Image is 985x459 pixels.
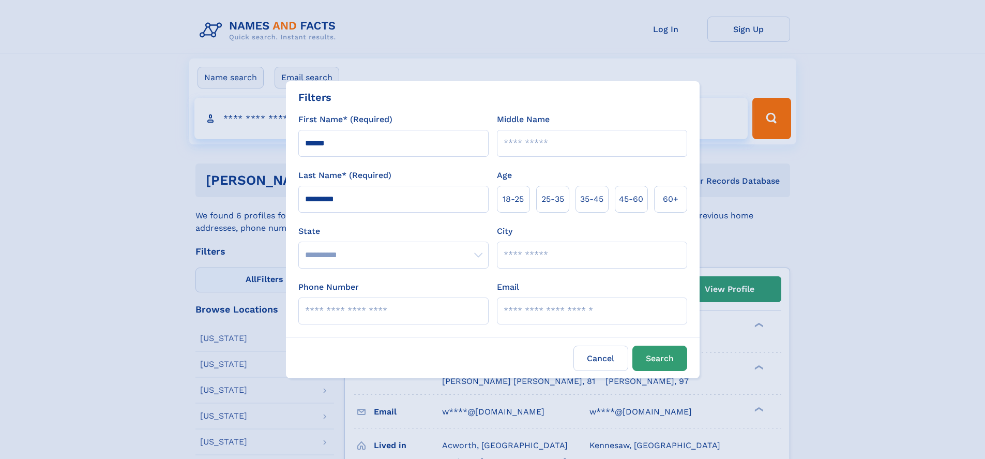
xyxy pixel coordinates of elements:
span: 60+ [663,193,678,205]
label: City [497,225,512,238]
span: 35‑45 [580,193,603,205]
label: State [298,225,489,238]
div: Filters [298,90,331,105]
label: First Name* (Required) [298,113,392,126]
label: Phone Number [298,281,359,293]
label: Email [497,281,519,293]
button: Search [632,346,687,371]
span: 18‑25 [503,193,524,205]
label: Cancel [573,346,628,371]
span: 25‑35 [541,193,564,205]
label: Age [497,169,512,182]
label: Last Name* (Required) [298,169,391,182]
span: 45‑60 [619,193,643,205]
label: Middle Name [497,113,550,126]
